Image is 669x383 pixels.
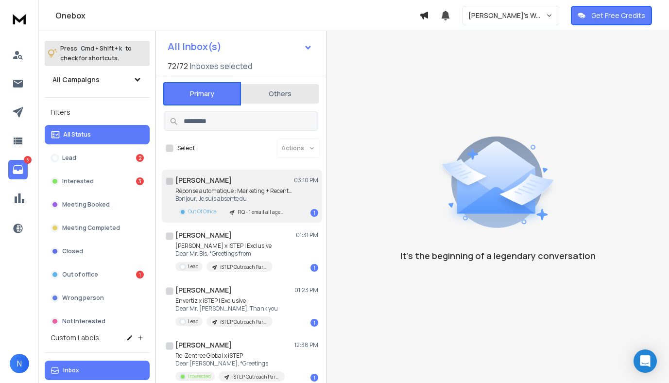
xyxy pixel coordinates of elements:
p: Lead [62,154,76,162]
p: Get Free Credits [591,11,645,20]
div: 1 [136,271,144,279]
button: N [10,354,29,373]
span: Cmd + Shift + k [79,43,123,54]
button: Interested3 [45,172,150,191]
h3: Inboxes selected [190,60,252,72]
h1: All Inbox(s) [168,42,222,52]
h1: Onebox [55,10,419,21]
button: All Campaigns [45,70,150,89]
button: Out of office1 [45,265,150,284]
button: Get Free Credits [571,6,652,25]
p: Wrong person [62,294,104,302]
h1: [PERSON_NAME] [175,175,232,185]
p: Out Of Office [188,208,216,215]
p: Re: Zentree Global x iSTEP [175,352,285,360]
div: 1 [310,374,318,382]
p: iSTEP Outreach Partner [220,318,267,326]
div: 3 [136,177,144,185]
p: FIQ - 1 email all agencies [238,209,284,216]
button: Inbox [45,361,150,380]
h1: [PERSON_NAME] [175,230,232,240]
label: Select [177,144,195,152]
button: Primary [163,82,241,105]
p: 12:38 PM [294,341,318,349]
p: Dear Mr. [PERSON_NAME], Thank you [175,305,278,313]
p: All Status [63,131,91,139]
p: Meeting Booked [62,201,110,209]
button: All Inbox(s) [160,37,320,56]
p: Press to check for shortcuts. [60,44,132,63]
p: Dear [PERSON_NAME], *Greetings [175,360,285,367]
div: Open Intercom Messenger [634,349,657,373]
h3: Filters [45,105,150,119]
p: Réponse automatique : Marketing + Recently [175,187,292,195]
h3: Custom Labels [51,333,99,343]
p: 6 [24,156,32,164]
a: 6 [8,160,28,179]
button: Meeting Booked [45,195,150,214]
p: 01:23 PM [294,286,318,294]
button: Others [241,83,319,104]
div: 1 [310,319,318,327]
p: Envertiz x iSTEP | Exclusive [175,297,278,305]
p: It’s the beginning of a legendary conversation [400,249,596,262]
p: Interested [62,177,94,185]
div: 1 [310,209,318,217]
p: Interested [188,373,211,380]
button: All Status [45,125,150,144]
p: 01:31 PM [296,231,318,239]
div: 1 [310,264,318,272]
p: 03:10 PM [294,176,318,184]
button: Wrong person [45,288,150,308]
p: iSTEP Outreach Partner [220,263,267,271]
p: Inbox [63,366,79,374]
p: Out of office [62,271,98,279]
button: Closed [45,242,150,261]
p: Lead [188,318,199,325]
p: Dear Mr. Bis, *Greetings from [175,250,273,258]
p: Bonjour, Je suis absente du [175,195,292,203]
h1: [PERSON_NAME] [175,285,232,295]
img: logo [10,10,29,28]
h1: [PERSON_NAME] [175,340,232,350]
h1: All Campaigns [52,75,100,85]
button: Lead2 [45,148,150,168]
p: Lead [188,263,199,270]
div: 2 [136,154,144,162]
p: [PERSON_NAME]'s Workspace [468,11,546,20]
button: Not Interested [45,312,150,331]
span: 72 / 72 [168,60,188,72]
button: Meeting Completed [45,218,150,238]
p: iSTEP Outreach Partner [232,373,279,381]
p: Not Interested [62,317,105,325]
p: Meeting Completed [62,224,120,232]
p: [PERSON_NAME] x iSTEP | Exclusive [175,242,273,250]
p: Closed [62,247,83,255]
